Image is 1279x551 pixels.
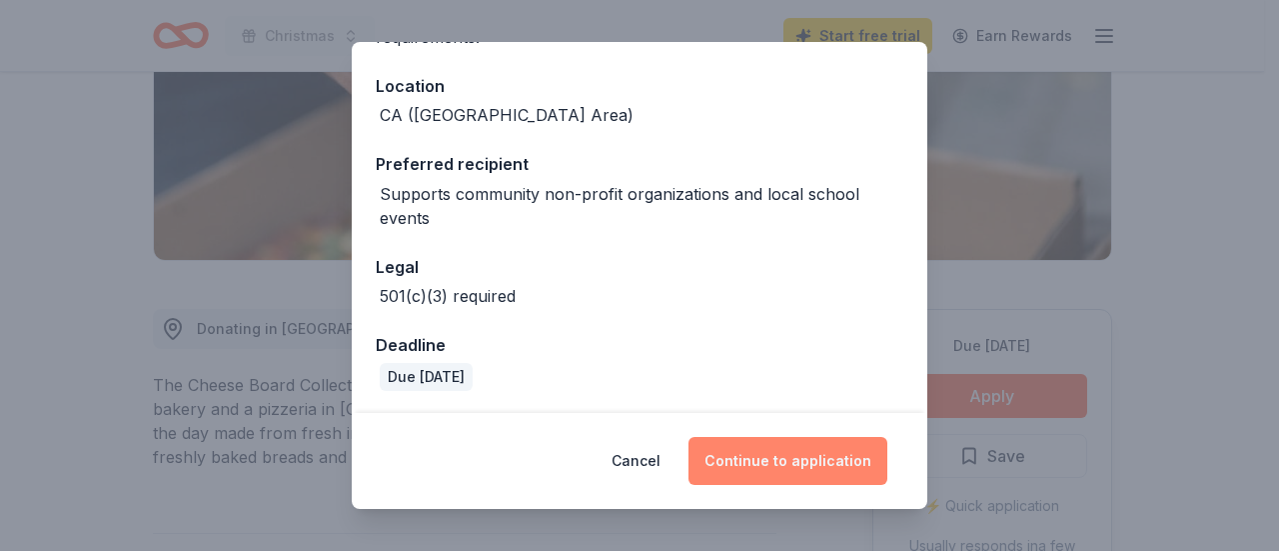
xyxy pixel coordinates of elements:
div: Supports community non-profit organizations and local school events [380,182,903,230]
button: Continue to application [688,437,887,485]
button: Cancel [612,437,660,485]
div: Location [376,73,903,99]
div: Deadline [376,332,903,358]
div: Due [DATE] [380,363,473,391]
div: Legal [376,254,903,280]
div: CA ([GEOGRAPHIC_DATA] Area) [380,103,634,127]
div: Preferred recipient [376,151,903,177]
div: 501(c)(3) required [380,284,516,308]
